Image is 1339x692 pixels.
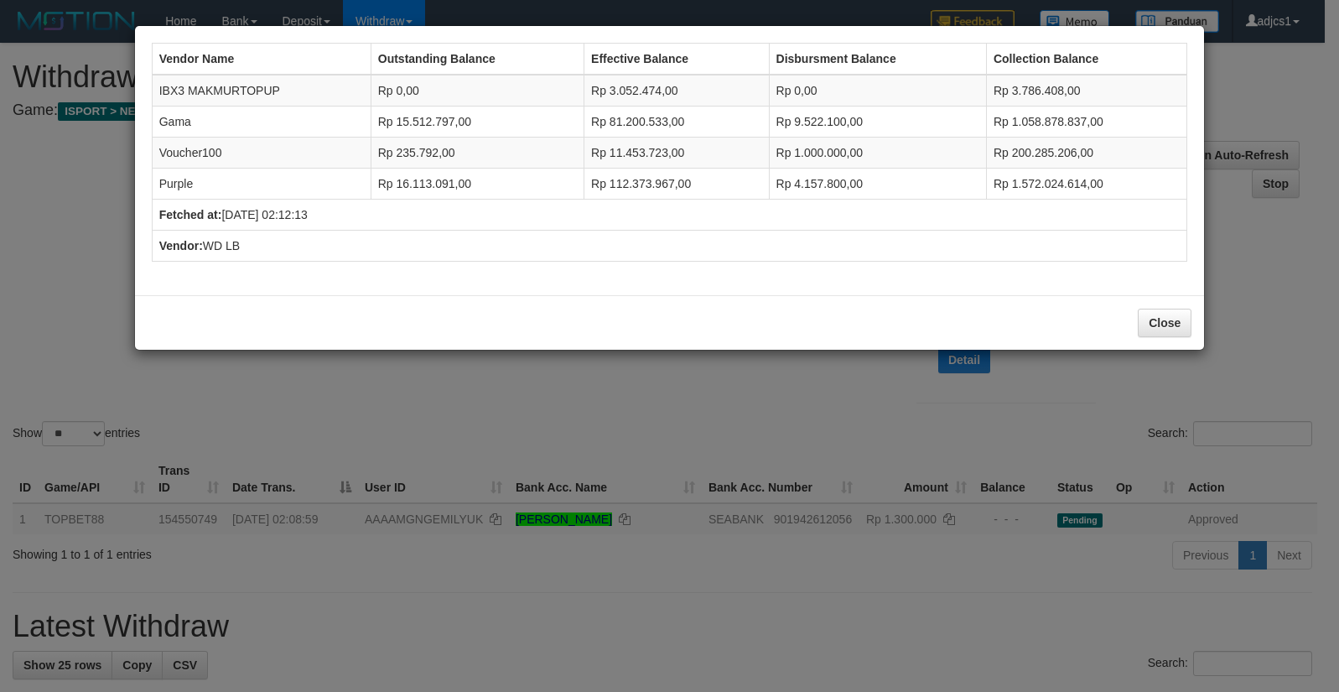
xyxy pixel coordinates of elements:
td: Purple [152,169,371,200]
td: Rp 11.453.723,00 [584,138,769,169]
td: [DATE] 02:12:13 [152,200,1187,231]
td: Rp 3.052.474,00 [584,75,769,107]
td: Voucher100 [152,138,371,169]
td: Rp 16.113.091,00 [371,169,584,200]
b: Vendor: [159,239,203,252]
td: Rp 235.792,00 [371,138,584,169]
td: Rp 0,00 [371,75,584,107]
td: Rp 15.512.797,00 [371,107,584,138]
th: Vendor Name [152,44,371,75]
td: Rp 112.373.967,00 [584,169,769,200]
th: Collection Balance [986,44,1186,75]
td: Rp 1.000.000,00 [769,138,986,169]
td: WD LB [152,231,1187,262]
th: Outstanding Balance [371,44,584,75]
td: Rp 9.522.100,00 [769,107,986,138]
td: Rp 81.200.533,00 [584,107,769,138]
td: Rp 4.157.800,00 [769,169,986,200]
td: Rp 1.058.878.837,00 [986,107,1186,138]
button: Close [1138,309,1191,337]
th: Disbursment Balance [769,44,986,75]
th: Effective Balance [584,44,769,75]
td: IBX3 MAKMURTOPUP [152,75,371,107]
td: Gama [152,107,371,138]
td: Rp 1.572.024.614,00 [986,169,1186,200]
b: Fetched at: [159,208,222,221]
td: Rp 200.285.206,00 [986,138,1186,169]
td: Rp 0,00 [769,75,986,107]
td: Rp 3.786.408,00 [986,75,1186,107]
